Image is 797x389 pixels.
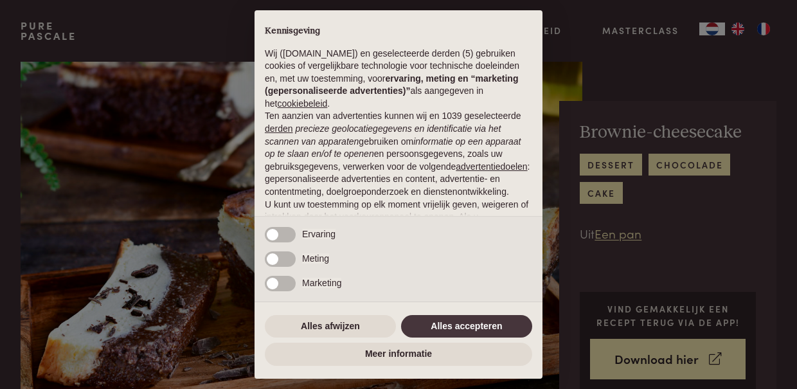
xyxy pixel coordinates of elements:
[265,123,501,147] em: precieze geolocatiegegevens en identificatie via het scannen van apparaten
[265,73,518,96] strong: ervaring, meting en “marketing (gepersonaliseerde advertenties)”
[456,161,527,174] button: advertentiedoelen
[302,278,341,288] span: Marketing
[265,123,293,136] button: derden
[265,315,396,338] button: Alles afwijzen
[265,110,532,198] p: Ten aanzien van advertenties kunnen wij en 1039 geselecteerde gebruiken om en persoonsgegevens, z...
[265,136,521,159] em: informatie op een apparaat op te slaan en/of te openen
[302,229,336,239] span: Ervaring
[265,26,532,37] h2: Kennisgeving
[401,315,532,338] button: Alles accepteren
[277,98,327,109] a: cookiebeleid
[265,48,532,111] p: Wij ([DOMAIN_NAME]) en geselecteerde derden (5) gebruiken cookies of vergelijkbare technologie vo...
[265,343,532,366] button: Meer informatie
[302,253,329,264] span: Meting
[265,199,532,262] p: U kunt uw toestemming op elk moment vrijelijk geven, weigeren of intrekken door het voorkeurenpan...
